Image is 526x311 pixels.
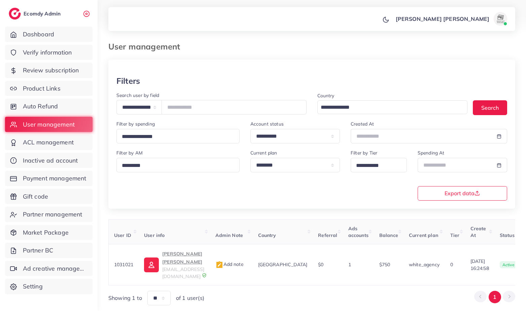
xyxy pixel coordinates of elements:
[23,30,54,39] span: Dashboard
[23,66,79,75] span: Review subscription
[450,262,453,268] span: 0
[5,189,93,204] a: Gift code
[23,174,86,183] span: Payment management
[5,63,93,78] a: Review subscription
[5,243,93,258] a: Partner BC
[379,232,398,238] span: Balance
[23,156,78,165] span: Inactive ad account
[23,138,74,147] span: ACL management
[5,99,93,114] a: Auto Refund
[116,129,240,143] div: Search for option
[23,120,75,129] span: User management
[5,117,93,132] a: User management
[116,158,240,172] div: Search for option
[473,100,507,115] button: Search
[116,92,159,99] label: Search user by field
[5,153,93,168] a: Inactive ad account
[445,191,480,196] span: Export data
[23,102,58,111] span: Auto Refund
[23,192,48,201] span: Gift code
[348,226,369,238] span: Ads accounts
[470,226,486,238] span: Create At
[144,250,204,280] a: [PERSON_NAME] [PERSON_NAME][EMAIL_ADDRESS][DOMAIN_NAME]
[317,92,335,99] label: Country
[23,282,43,291] span: Setting
[379,262,390,268] span: $750
[470,258,489,272] span: [DATE] 16:24:58
[318,232,337,238] span: Referral
[23,84,61,93] span: Product Links
[162,250,204,266] p: [PERSON_NAME] [PERSON_NAME]
[5,135,93,150] a: ACL management
[5,81,93,96] a: Product Links
[351,158,407,172] div: Search for option
[354,161,398,171] input: Search for option
[119,161,231,171] input: Search for option
[23,246,54,255] span: Partner BC
[5,45,93,60] a: Verify information
[23,210,82,219] span: Partner management
[202,273,207,278] img: 9CAL8B2pu8EFxCJHYAAAAldEVYdGRhdGU6Y3JlYXRlADIwMjItMTItMDlUMDQ6NTg6MzkrMDA6MDBXSlgLAAAAJXRFWHRkYXR...
[24,10,62,17] h2: Ecomdy Admin
[494,12,507,26] img: avatar
[500,232,515,238] span: Status
[351,120,374,127] label: Created At
[5,27,93,42] a: Dashboard
[396,15,489,23] p: [PERSON_NAME] [PERSON_NAME]
[116,76,140,86] h3: Filters
[450,232,460,238] span: Tier
[351,149,377,156] label: Filter by Tier
[348,262,351,268] span: 1
[5,279,93,294] a: Setting
[23,228,69,237] span: Market Package
[258,262,308,268] span: [GEOGRAPHIC_DATA]
[9,8,62,20] a: logoEcomdy Admin
[500,261,517,269] span: active
[418,186,507,201] button: Export data
[215,232,243,238] span: Admin Note
[317,100,468,114] div: Search for option
[215,261,244,267] span: Add note
[5,171,93,186] a: Payment management
[116,120,155,127] label: Filter by spending
[176,294,204,302] span: of 1 user(s)
[108,42,185,51] h3: User management
[474,291,515,303] ul: Pagination
[418,149,445,156] label: Spending At
[144,232,165,238] span: User info
[250,120,284,127] label: Account status
[9,8,21,20] img: logo
[119,132,231,142] input: Search for option
[318,102,459,113] input: Search for option
[23,264,87,273] span: Ad creative management
[5,225,93,240] a: Market Package
[392,12,510,26] a: [PERSON_NAME] [PERSON_NAME]avatar
[258,232,276,238] span: Country
[162,266,204,279] span: [EMAIL_ADDRESS][DOMAIN_NAME]
[144,257,159,272] img: ic-user-info.36bf1079.svg
[23,48,72,57] span: Verify information
[409,232,438,238] span: Current plan
[5,207,93,222] a: Partner management
[108,294,142,302] span: Showing 1 to
[114,232,131,238] span: User ID
[409,262,440,268] span: white_agency
[318,262,323,268] span: $0
[489,291,501,303] button: Go to page 1
[215,261,223,269] img: admin_note.cdd0b510.svg
[116,149,143,156] label: Filter by AM
[114,262,133,268] span: 1031021
[5,261,93,276] a: Ad creative management
[250,149,277,156] label: Current plan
